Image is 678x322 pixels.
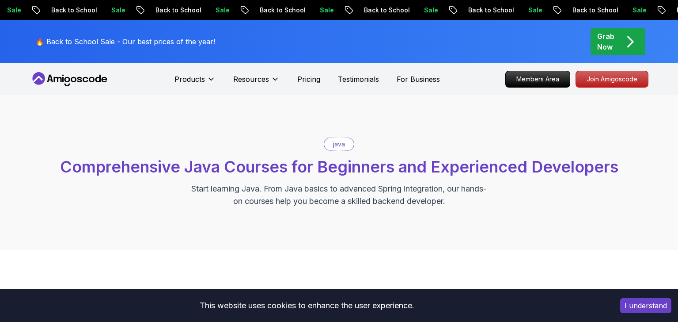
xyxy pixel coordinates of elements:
p: Products [174,74,205,84]
p: Sale [519,6,547,15]
p: Back to School [355,6,415,15]
p: Back to School [563,6,623,15]
a: Join Amigoscode [576,71,648,88]
button: Products [174,74,216,92]
p: Resources [233,74,269,84]
a: Members Area [505,71,570,88]
p: Back to School [459,6,519,15]
p: 🔥 Back to School Sale - Our best prices of the year! [35,36,215,47]
p: Members Area [506,71,570,87]
p: java [333,140,345,149]
p: Back to School [146,6,206,15]
a: Pricing [297,74,320,84]
button: Accept cookies [620,298,671,313]
p: Sale [415,6,443,15]
a: For Business [397,74,440,84]
p: Sale [311,6,339,15]
p: Back to School [42,6,102,15]
p: Grab Now [597,31,614,52]
p: Start learning Java. From Java basics to advanced Spring integration, our hands-on courses help y... [191,183,488,207]
span: Comprehensive Java Courses for Beginners and Experienced Developers [60,157,618,176]
a: Testimonials [338,74,379,84]
p: Sale [102,6,130,15]
p: Join Amigoscode [576,71,648,87]
p: Sale [206,6,235,15]
button: Resources [233,74,280,92]
div: This website uses cookies to enhance the user experience. [7,296,607,315]
p: Sale [623,6,651,15]
p: Back to School [250,6,311,15]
